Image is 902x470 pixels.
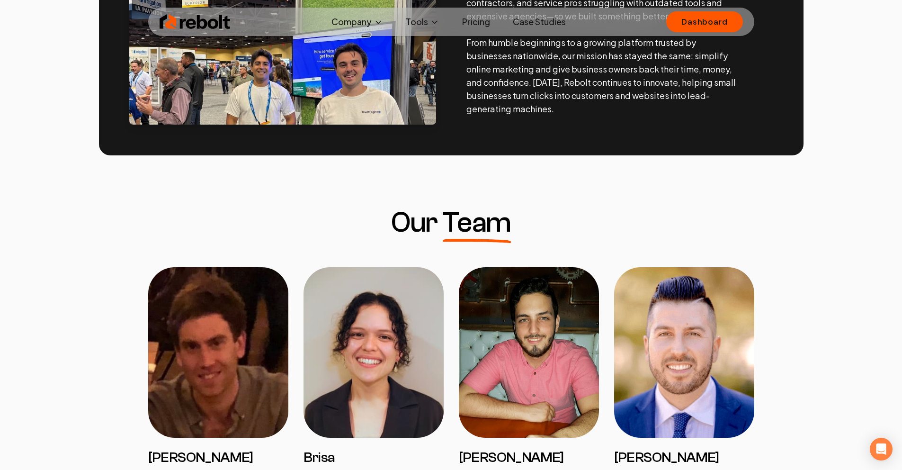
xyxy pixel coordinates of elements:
[148,449,288,466] h3: [PERSON_NAME]
[324,12,391,31] button: Company
[459,267,599,438] img: Santiago
[614,267,754,438] img: Andrew
[666,11,742,32] a: Dashboard
[148,267,288,438] img: Cullen
[304,449,444,466] h3: Brisa
[304,267,444,438] img: Brisa
[442,208,511,237] span: Team
[160,12,231,31] img: Rebolt Logo
[455,12,498,31] a: Pricing
[614,449,754,466] h3: [PERSON_NAME]
[398,12,447,31] button: Tools
[505,12,573,31] a: Case Studies
[870,438,893,461] div: Open Intercom Messenger
[391,208,511,237] h3: Our
[459,449,599,466] h3: [PERSON_NAME]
